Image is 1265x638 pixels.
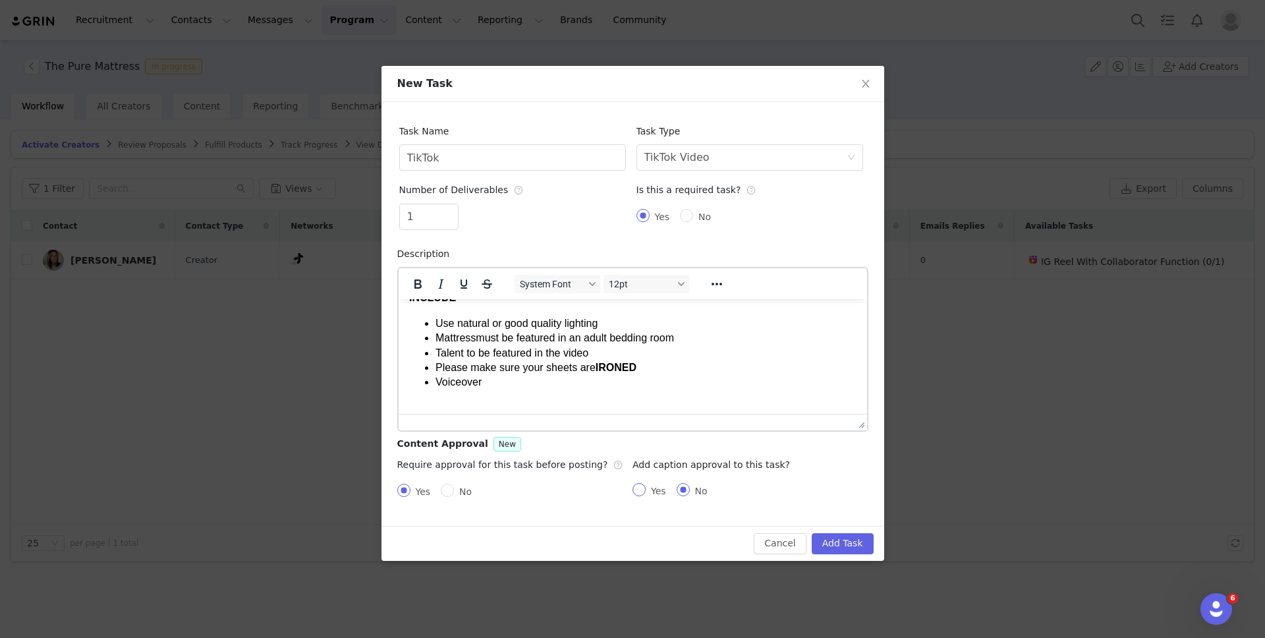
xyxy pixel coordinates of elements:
[609,279,673,289] span: 12pt
[644,145,710,170] div: TikTok Video
[706,275,728,293] button: Reveal or hide additional toolbar items
[397,459,623,470] span: Require approval for this task before posting?
[37,18,199,30] span: Use natural or good quality lighting
[77,33,275,44] span: must be featured in an adult bedding room
[197,63,238,74] strong: IRONED
[515,275,600,293] button: Fonts
[847,66,884,103] button: Close
[847,154,855,163] i: icon: down
[812,533,874,554] button: Add Task
[407,275,429,293] button: Bold
[397,77,453,90] span: New Task
[499,440,516,449] span: New
[37,48,190,59] span: Talent to be featured in the video
[453,275,475,293] button: Underline
[397,438,488,449] span: Content Approval
[397,248,457,259] label: Description
[454,486,477,497] span: No
[636,185,756,195] span: Is this a required task?
[1200,593,1232,625] iframe: Intercom live chat
[650,212,675,222] span: Yes
[754,533,806,554] button: Cancel
[1227,593,1238,604] span: 6
[690,486,713,496] span: No
[399,299,867,414] iframe: Rich Text Area
[476,275,498,293] button: Strikethrough
[853,415,867,430] div: Press the Up and Down arrow keys to resize the editor.
[430,275,452,293] button: Italic
[37,77,83,88] span: Voiceover
[37,33,77,44] span: Mattress
[693,212,716,222] span: No
[410,486,436,497] span: Yes
[37,63,240,74] span: Please make sure your sheets are
[860,78,871,89] i: icon: close
[636,126,687,136] label: Task Type
[399,185,524,195] span: Number of Deliverables
[632,459,797,470] label: Add caption approval to this task?
[399,126,456,136] label: Task Name
[646,486,671,496] span: Yes
[520,279,584,289] span: System Font
[604,275,689,293] button: Font sizes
